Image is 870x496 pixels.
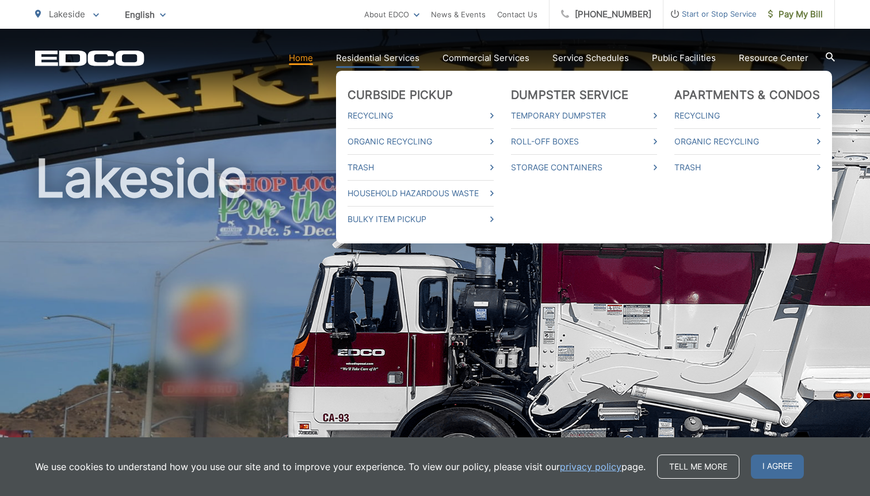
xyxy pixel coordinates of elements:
span: English [116,5,174,25]
a: Household Hazardous Waste [348,186,494,200]
a: Residential Services [336,51,419,65]
a: Tell me more [657,455,739,479]
a: Resource Center [739,51,808,65]
span: I agree [751,455,804,479]
span: Lakeside [49,9,85,20]
a: Curbside Pickup [348,88,453,102]
a: Bulky Item Pickup [348,212,494,226]
a: Dumpster Service [511,88,628,102]
a: Trash [348,161,494,174]
a: Recycling [348,109,494,123]
a: privacy policy [560,460,621,474]
a: Trash [674,161,821,174]
a: Organic Recycling [348,135,494,148]
p: We use cookies to understand how you use our site and to improve your experience. To view our pol... [35,460,646,474]
a: News & Events [431,7,486,21]
a: EDCD logo. Return to the homepage. [35,50,144,66]
span: Pay My Bill [768,7,823,21]
a: Contact Us [497,7,537,21]
a: About EDCO [364,7,419,21]
a: Public Facilities [652,51,716,65]
a: Temporary Dumpster [511,109,657,123]
a: Recycling [674,109,821,123]
a: Apartments & Condos [674,88,820,102]
a: Organic Recycling [674,135,821,148]
a: Roll-Off Boxes [511,135,657,148]
a: Home [289,51,313,65]
a: Storage Containers [511,161,657,174]
a: Service Schedules [552,51,629,65]
a: Commercial Services [442,51,529,65]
